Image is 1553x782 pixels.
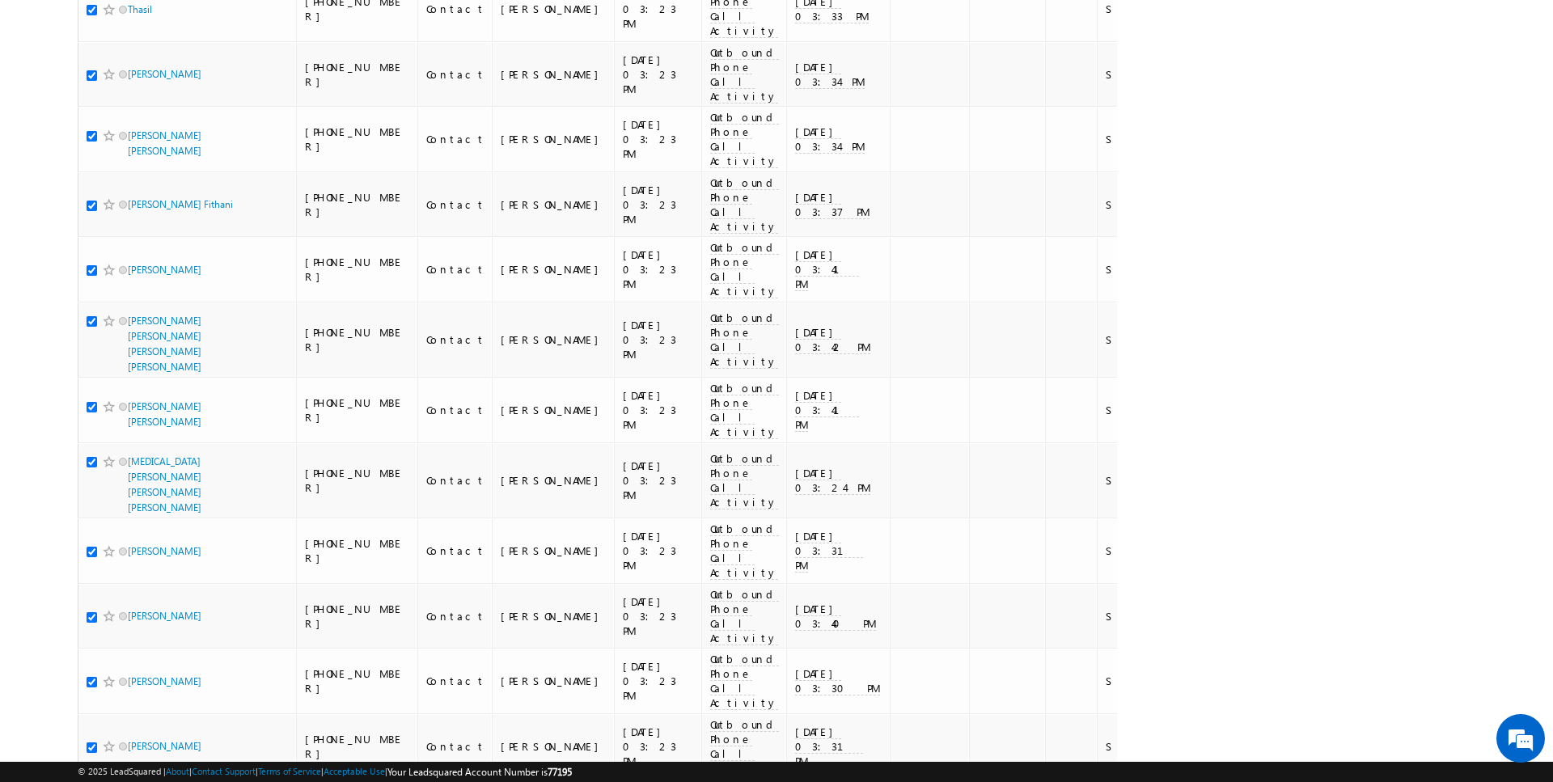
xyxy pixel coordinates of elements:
span: [DATE] 03:34 PM [795,60,865,89]
div: [PHONE_NUMBER] [305,395,410,425]
span: [DATE] 03:42 PM [795,325,870,354]
a: [PERSON_NAME] [PERSON_NAME] [128,129,201,157]
textarea: Type your message and hit 'Enter' [21,150,295,485]
div: [DATE] 03:23 PM [623,459,694,502]
em: Start Chat [220,498,294,520]
div: [PERSON_NAME] [501,332,607,347]
div: Contact [426,543,485,558]
div: Sharjah [1106,543,1167,558]
a: [PERSON_NAME] [PERSON_NAME] [128,400,201,428]
div: Sharjah [1106,674,1167,688]
div: Contact [426,262,485,277]
div: [DATE] 03:23 PM [623,247,694,291]
a: [PERSON_NAME] [128,610,201,622]
a: [PERSON_NAME] [128,545,201,557]
a: Acceptable Use [324,766,385,776]
div: [PHONE_NUMBER] [305,60,410,89]
div: Contact [426,332,485,347]
a: About [166,766,189,776]
a: Thasil [128,3,152,15]
div: [DATE] 03:23 PM [623,388,694,432]
div: Chat with us now [84,85,272,106]
div: [DATE] 03:23 PM [623,183,694,226]
a: Terms of Service [258,766,321,776]
a: [PERSON_NAME] Fithani [128,198,233,210]
div: Minimize live chat window [265,8,304,47]
span: [DATE] 03:31 PM [795,529,863,573]
span: Outbound Phone Call Activity [710,587,779,645]
span: Outbound Phone Call Activity [710,451,779,509]
div: Contact [426,132,485,146]
div: [DATE] 03:23 PM [623,529,694,573]
a: [MEDICAL_DATA][PERSON_NAME] [PERSON_NAME] [PERSON_NAME] [128,455,201,514]
span: Outbound Phone Call Activity [710,717,779,776]
span: [DATE] 03:37 PM [795,190,870,219]
div: Sharjah [1106,132,1167,146]
span: Your Leadsquared Account Number is [387,766,572,778]
span: Outbound Phone Call Activity [710,652,779,710]
div: [PHONE_NUMBER] [305,536,410,565]
div: [PERSON_NAME] [501,132,607,146]
div: [PHONE_NUMBER] [305,666,410,695]
div: [PERSON_NAME] [501,609,607,623]
span: [DATE] 03:34 PM [795,125,865,154]
div: [DATE] 03:23 PM [623,117,694,161]
div: Contact [426,739,485,754]
div: [PERSON_NAME] [501,473,607,488]
div: Contact [426,403,485,417]
div: Sharjah [1106,403,1167,417]
span: Outbound Phone Call Activity [710,311,779,369]
div: [DATE] 03:23 PM [623,53,694,96]
span: [DATE] 03:41 PM [795,388,859,432]
div: Contact [426,197,485,212]
div: [PHONE_NUMBER] [305,255,410,284]
span: [DATE] 03:24 PM [795,466,870,495]
div: [PERSON_NAME] [501,67,607,82]
div: [PERSON_NAME] [501,739,607,754]
div: [PERSON_NAME] [501,2,607,16]
span: [DATE] 03:31 PM [795,725,863,768]
a: [PERSON_NAME] [128,675,201,687]
div: Contact [426,473,485,488]
div: Sharjah [1106,197,1167,212]
div: [PERSON_NAME] [501,674,607,688]
div: [PERSON_NAME] [501,403,607,417]
div: Sharjah [1106,332,1167,347]
div: Contact [426,67,485,82]
div: Contact [426,674,485,688]
div: [PERSON_NAME] [501,197,607,212]
a: Contact Support [192,766,256,776]
a: [PERSON_NAME] [128,68,201,80]
div: Sharjah [1106,609,1167,623]
div: [PHONE_NUMBER] [305,190,410,219]
span: Outbound Phone Call Activity [710,522,779,580]
a: [PERSON_NAME] [128,740,201,752]
a: [PERSON_NAME] [PERSON_NAME] [PERSON_NAME] [PERSON_NAME] [128,315,201,373]
div: [PHONE_NUMBER] [305,466,410,495]
div: [PHONE_NUMBER] [305,325,410,354]
div: [DATE] 03:23 PM [623,659,694,703]
div: [PERSON_NAME] [501,543,607,558]
span: [DATE] 03:41 PM [795,247,859,291]
span: Outbound Phone Call Activity [710,240,779,298]
span: [DATE] 03:40 PM [795,602,876,631]
div: [PERSON_NAME] [501,262,607,277]
span: Outbound Phone Call Activity [710,110,779,168]
span: © 2025 LeadSquared | | | | | [78,764,572,780]
span: Outbound Phone Call Activity [710,381,779,439]
div: Sharjah [1106,739,1167,754]
div: [DATE] 03:23 PM [623,725,694,768]
div: Sharjah [1106,2,1167,16]
span: [DATE] 03:30 PM [795,666,880,695]
div: Contact [426,609,485,623]
div: [DATE] 03:23 PM [623,594,694,638]
div: Sharjah [1106,67,1167,82]
img: d_60004797649_company_0_60004797649 [28,85,68,106]
span: Outbound Phone Call Activity [710,45,779,104]
div: [DATE] 03:23 PM [623,318,694,361]
div: [PHONE_NUMBER] [305,602,410,631]
div: Contact [426,2,485,16]
a: [PERSON_NAME] [128,264,201,276]
span: Outbound Phone Call Activity [710,175,779,234]
div: [PHONE_NUMBER] [305,732,410,761]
